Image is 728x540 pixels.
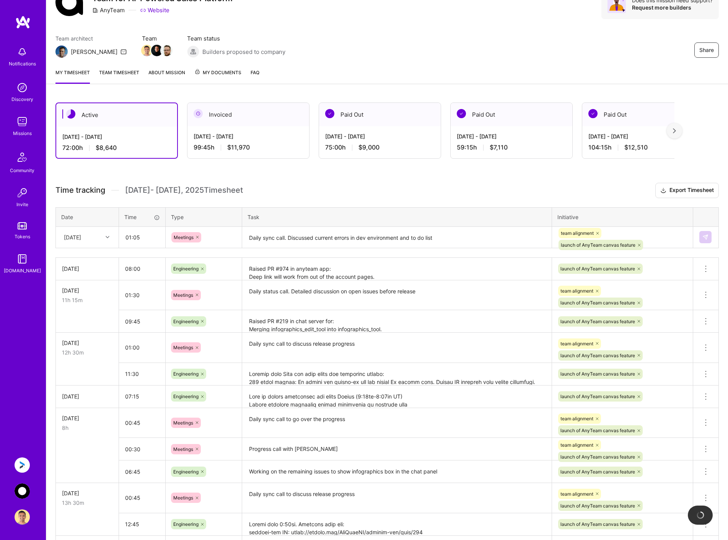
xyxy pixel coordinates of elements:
span: Meetings [174,234,194,240]
input: HH:MM [119,488,165,508]
span: Engineering [173,394,199,399]
div: null [699,231,712,243]
div: [DOMAIN_NAME] [4,267,41,275]
a: AnyTeam: Team for AI-Powered Sales Platform [13,483,32,499]
div: 99:45 h [194,143,303,151]
i: icon Mail [121,49,127,55]
div: Community [10,166,34,174]
span: Engineering [173,469,199,475]
img: teamwork [15,114,30,129]
div: Active [56,103,177,127]
div: Tokens [15,233,30,241]
img: Community [13,148,31,166]
div: [DATE] - [DATE] [457,132,566,140]
span: launch of AnyTeam canvas feature [560,371,635,377]
div: AnyTeam [92,6,125,14]
i: icon Download [660,187,666,195]
img: Team Member Avatar [141,45,153,56]
textarea: Raised PR #219 in chat server for: Merging infographics_edit_tool into infographics_tool. Replace... [243,311,551,332]
span: launch of AnyTeam canvas feature [561,242,635,248]
span: My Documents [194,68,241,77]
div: Missions [13,129,32,137]
textarea: Progress call with [PERSON_NAME] [243,439,551,460]
span: Builders proposed to company [202,48,285,56]
img: Anguleris: BIMsmart AI MVP [15,457,30,473]
span: Share [699,46,714,54]
textarea: Daily sync call to go over the progress [243,409,551,438]
span: $11,970 [227,143,250,151]
div: [DATE] [62,414,112,422]
span: launch of AnyTeam canvas feature [560,469,635,475]
div: [DATE] - [DATE] [588,132,698,140]
textarea: Daily status call. Detailed discussion on open issues before release [243,281,551,310]
input: HH:MM [119,413,165,433]
span: launch of AnyTeam canvas feature [560,428,635,433]
img: guide book [15,251,30,267]
span: Team status [187,34,285,42]
input: HH:MM [119,439,165,459]
div: Discovery [11,95,33,103]
div: [DATE] - [DATE] [62,133,171,141]
a: User Avatar [13,509,32,525]
input: HH:MM [119,259,165,279]
textarea: Loremi dolo 0:50si. Ametcons adip eli: seddoei-tem IN: utlab://etdolo.mag/AliQuaeNI/adminim-ven/q... [243,514,551,535]
div: Initiative [557,213,687,221]
span: team alignment [560,341,593,346]
textarea: Lore ip dolors ametconsec adi elits Doeius (9:18te-8:07in UT) Labore etdolore magnaaliq enimad mi... [243,386,551,407]
span: launch of AnyTeam canvas feature [560,394,635,399]
span: team alignment [560,442,593,448]
span: Engineering [173,266,199,272]
div: Invoiced [187,103,309,126]
img: AnyTeam: Team for AI-Powered Sales Platform [15,483,30,499]
textarea: Daily sync call to discuss release progress [243,484,551,512]
span: $9,000 [358,143,379,151]
span: Team architect [55,34,127,42]
span: Engineering [173,371,199,377]
i: icon Chevron [106,235,109,239]
span: launch of AnyTeam canvas feature [560,521,635,527]
img: Team Member Avatar [161,45,173,56]
img: Team Member Avatar [151,45,163,56]
input: HH:MM [119,311,165,332]
div: 8h [62,424,112,432]
div: [DATE] [64,233,81,241]
a: Team timesheet [99,68,139,84]
span: Time tracking [55,185,105,195]
img: tokens [18,222,27,229]
span: team alignment [560,416,593,421]
span: launch of AnyTeam canvas feature [560,454,635,460]
img: User Avatar [15,509,30,525]
span: launch of AnyTeam canvas feature [560,353,635,358]
div: [DATE] [62,286,112,294]
span: $12,510 [624,143,648,151]
div: Paid Out [451,103,572,126]
img: Submit [702,234,708,240]
input: HH:MM [119,337,165,358]
span: team alignment [560,491,593,497]
img: logo [15,15,31,29]
span: Engineering [173,521,199,527]
a: My Documents [194,68,241,84]
a: Anguleris: BIMsmart AI MVP [13,457,32,473]
input: HH:MM [119,227,165,247]
div: 12h 30m [62,348,112,356]
a: Team Member Avatar [152,44,162,57]
span: Meetings [173,292,193,298]
a: Website [140,6,169,14]
input: HH:MM [119,386,165,407]
input: HH:MM [119,462,165,482]
span: Meetings [173,446,193,452]
textarea: Working on the remaining issues to show infographics box in the chat panel [243,461,551,482]
span: launch of AnyTeam canvas feature [560,266,635,272]
img: discovery [15,80,30,95]
a: FAQ [251,68,259,84]
span: Meetings [173,345,193,350]
img: Team Architect [55,46,68,58]
th: Task [242,207,552,226]
button: Export Timesheet [655,183,719,198]
span: launch of AnyTeam canvas feature [560,300,635,306]
img: Paid Out [588,109,598,118]
span: team alignment [560,288,593,294]
span: team alignment [561,230,594,236]
div: [DATE] [62,339,112,347]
